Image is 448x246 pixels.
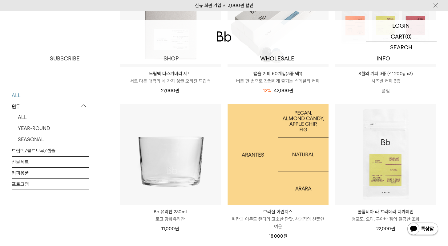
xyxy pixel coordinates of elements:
[228,104,329,205] a: 브라질 아란치스
[335,208,436,223] a: 콜롬비아 라 프라데라 디카페인 청포도, 오디, 구아바 잼의 달콤한 조화
[366,31,437,42] a: CART (0)
[161,88,179,93] span: 27,000
[335,85,436,97] p: 품절
[335,104,436,205] img: 콜롬비아 라 프라데라 디카페인
[161,226,179,232] span: 11,000
[224,53,330,64] p: WHOLESALE
[391,226,395,232] span: 원
[120,70,221,85] a: 드립백 디스커버리 세트 서로 다른 매력의 네 가지 싱글 오리진 드립백
[120,208,221,215] p: Bb 유리잔 230ml
[335,70,436,77] p: 8월의 커피 3종 (각 200g x3)
[392,20,410,31] p: LOGIN
[263,87,271,94] div: 12%
[228,70,329,85] a: 캡슐 커피 50개입(3종 택1) 버튼 한 번으로 간편하게 즐기는 스페셜티 커피
[120,104,221,205] img: Bb 유리잔 230ml
[335,77,436,85] p: 시즈널 커피 3종
[407,222,439,237] img: 카카오톡 채널 1:1 채팅 버튼
[269,233,287,239] span: 18,000
[390,42,412,53] p: SEARCH
[274,88,293,93] span: 42,000
[18,134,89,145] a: SEASONAL
[228,104,329,205] img: 1000000483_add2_079.jpg
[405,31,412,42] p: (0)
[283,233,287,239] span: 원
[228,70,329,77] p: 캡슐 커피 50개입(3종 택1)
[335,215,436,223] p: 청포도, 오디, 구아바 잼의 달콤한 조화
[12,156,89,167] a: 선물세트
[330,53,437,64] p: INFO
[335,208,436,215] p: 콜롬비아 라 프라데라 디카페인
[12,90,89,100] a: ALL
[12,178,89,189] a: 프로그램
[120,70,221,77] p: 드립백 디스커버리 세트
[335,70,436,85] a: 8월의 커피 3종 (각 200g x3) 시즈널 커피 3종
[120,208,221,223] a: Bb 유리잔 230ml 로고 강화유리잔
[391,31,405,42] p: CART
[366,20,437,31] a: LOGIN
[228,208,329,230] a: 브라질 아란치스 피칸과 아몬드 캔디의 고소한 단맛, 사과칩의 산뜻한 여운
[228,208,329,215] p: 브라질 아란치스
[12,167,89,178] a: 커피용품
[18,112,89,122] a: ALL
[18,123,89,133] a: YEAR-ROUND
[120,215,221,223] p: 로고 강화유리잔
[12,53,118,64] a: SUBSCRIBE
[195,3,253,8] a: 신규 회원 가입 시 3,000원 할인
[217,31,232,42] img: 로고
[228,77,329,85] p: 버튼 한 번으로 간편하게 즐기는 스페셜티 커피
[376,226,395,232] span: 22,000
[289,88,293,93] span: 원
[175,226,179,232] span: 원
[12,101,89,112] p: 원두
[120,77,221,85] p: 서로 다른 매력의 네 가지 싱글 오리진 드립백
[175,88,179,93] span: 원
[12,145,89,156] a: 드립백/콜드브루/캡슐
[118,53,224,64] a: SHOP
[228,215,329,230] p: 피칸과 아몬드 캔디의 고소한 단맛, 사과칩의 산뜻한 여운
